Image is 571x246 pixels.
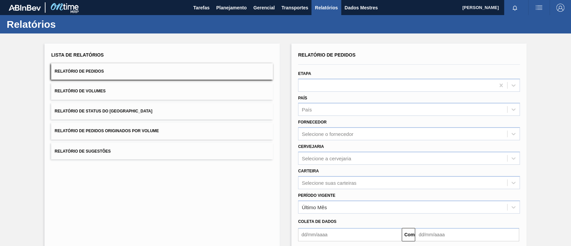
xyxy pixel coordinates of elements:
font: Selecione a cervejaria [302,155,351,161]
font: Selecione o fornecedor [302,131,353,137]
font: Comeu [404,232,420,237]
button: Notificações [504,3,526,12]
button: Comeu [402,228,415,241]
font: Relatórios [315,5,338,10]
font: Dados Mestres [345,5,378,10]
font: Período Vigente [298,193,335,198]
font: Relatório de Sugestões [55,149,111,153]
input: dd/mm/aaaa [415,228,519,241]
font: Último Mês [302,204,327,210]
font: Planejamento [216,5,247,10]
font: Relatório de Pedidos [298,52,356,58]
button: Relatório de Pedidos Originados por Volume [51,123,273,139]
font: Relatório de Status do [GEOGRAPHIC_DATA] [55,109,152,113]
font: [PERSON_NAME] [462,5,499,10]
font: Gerencial [253,5,275,10]
button: Relatório de Status do [GEOGRAPHIC_DATA] [51,103,273,119]
img: TNhmsLtSVTkK8tSr43FrP2fwEKptu5GPRR3wAAAABJRU5ErkJggg== [9,5,41,11]
font: Relatório de Pedidos [55,69,104,74]
button: Relatório de Sugestões [51,143,273,159]
font: Relatórios [7,19,56,30]
font: Etapa [298,71,311,76]
font: Relatório de Volumes [55,89,105,94]
font: Lista de Relatórios [51,52,104,58]
img: Sair [556,4,564,12]
button: Relatório de Pedidos [51,63,273,80]
font: Relatório de Pedidos Originados por Volume [55,129,159,134]
font: Coleta de dados [298,219,337,224]
font: Selecione suas carteiras [302,180,356,185]
font: Transportes [281,5,308,10]
input: dd/mm/aaaa [298,228,402,241]
font: País [298,96,307,100]
font: Carteira [298,169,319,173]
font: País [302,107,312,112]
font: Fornecedor [298,120,326,125]
button: Relatório de Volumes [51,83,273,99]
font: Tarefas [193,5,210,10]
img: ações do usuário [535,4,543,12]
font: Cervejaria [298,144,324,149]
